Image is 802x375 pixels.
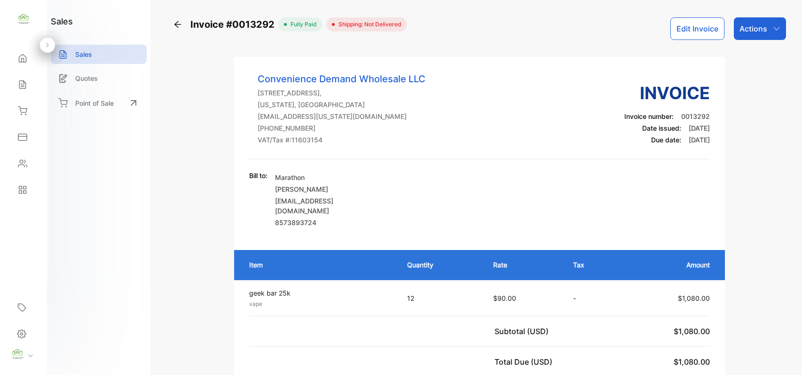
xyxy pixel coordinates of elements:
[258,72,425,86] p: Convenience Demand Wholesale LLC
[674,327,710,336] span: $1,080.00
[763,336,802,375] iframe: LiveChat chat widget
[624,112,674,120] span: Invoice number:
[407,293,474,303] p: 12
[681,112,710,120] span: 0013292
[258,100,425,109] p: [US_STATE], [GEOGRAPHIC_DATA]
[275,172,383,182] p: Marathon
[249,300,390,308] p: vape
[258,123,425,133] p: [PHONE_NUMBER]
[630,260,710,270] p: Amount
[739,23,767,34] p: Actions
[495,356,556,367] p: Total Due (USD)
[407,260,474,270] p: Quantity
[249,260,388,270] p: Item
[51,93,147,113] a: Point of Sale
[651,136,681,144] span: Due date:
[51,45,147,64] a: Sales
[190,17,278,31] span: Invoice #0013292
[642,124,681,132] span: Date issued:
[678,294,710,302] span: $1,080.00
[624,80,710,106] h3: Invoice
[689,124,710,132] span: [DATE]
[335,20,401,29] span: Shipping: Not Delivered
[75,73,98,83] p: Quotes
[10,347,24,361] img: profile
[689,136,710,144] span: [DATE]
[670,17,724,40] button: Edit Invoice
[573,293,612,303] p: -
[275,218,383,227] p: 8573893724
[287,20,317,29] span: fully paid
[573,260,612,270] p: Tax
[51,69,147,88] a: Quotes
[75,98,114,108] p: Point of Sale
[51,15,73,28] h1: sales
[258,111,425,121] p: [EMAIL_ADDRESS][US_STATE][DOMAIN_NAME]
[249,288,390,298] p: geek bar 25k
[75,49,92,59] p: Sales
[493,260,554,270] p: Rate
[249,171,267,180] p: Bill to:
[734,17,786,40] button: Actions
[258,88,425,98] p: [STREET_ADDRESS],
[495,326,552,337] p: Subtotal (USD)
[16,12,31,26] img: logo
[258,135,425,145] p: VAT/Tax #: 11603154
[275,196,383,216] p: [EMAIL_ADDRESS][DOMAIN_NAME]
[674,357,710,367] span: $1,080.00
[275,184,383,194] p: [PERSON_NAME]
[493,294,516,302] span: $90.00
